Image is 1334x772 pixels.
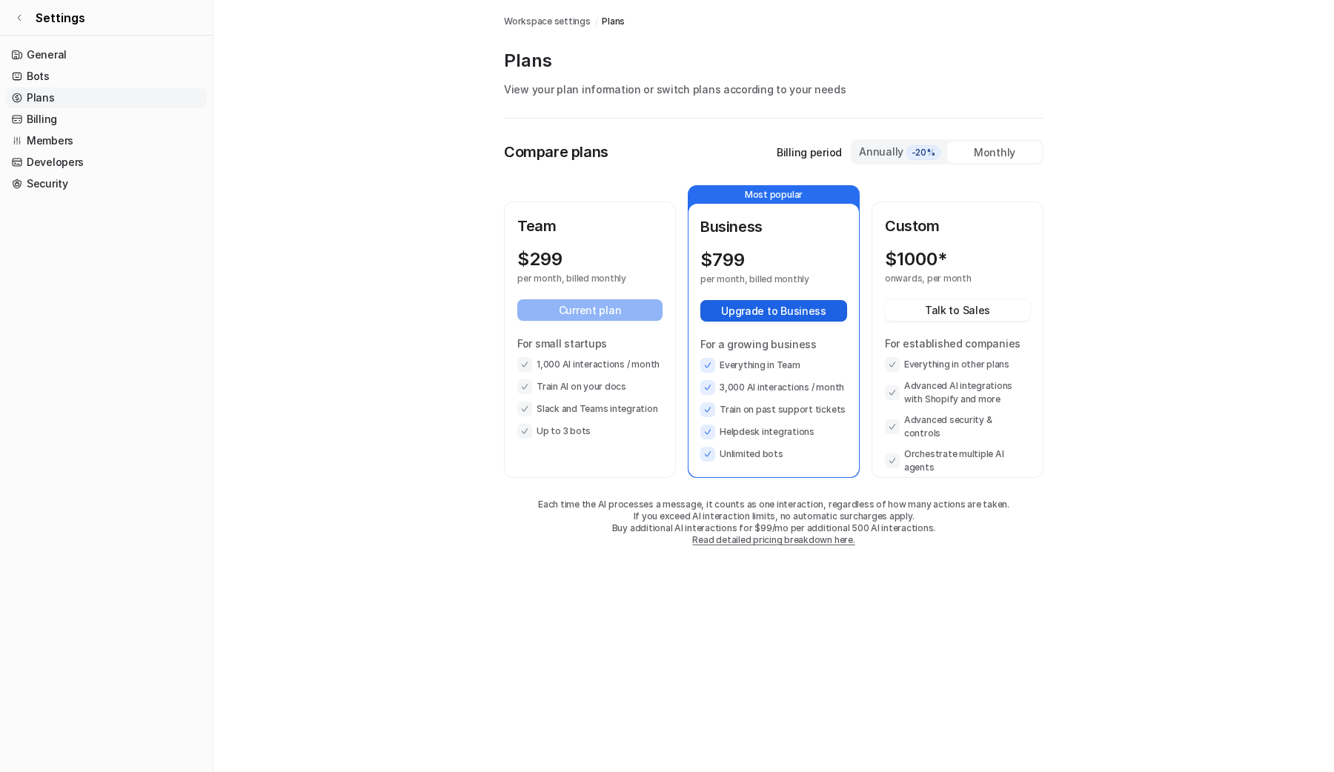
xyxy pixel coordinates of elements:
li: 1,000 AI interactions / month [517,357,663,372]
p: For small startups [517,336,663,351]
a: General [6,44,207,65]
a: Developers [6,152,207,173]
li: Slack and Teams integration [517,402,663,416]
span: -20% [906,145,940,160]
p: Custom [885,215,1030,237]
p: onwards, per month [885,273,1003,284]
a: Members [6,130,207,151]
button: Current plan [517,299,663,321]
a: Read detailed pricing breakdown here. [692,534,855,545]
p: per month, billed monthly [517,273,636,284]
span: Settings [36,9,85,27]
li: Everything in other plans [885,357,1030,372]
li: Train AI on your docs [517,379,663,394]
p: Buy additional AI interactions for $99/mo per additional 500 AI interactions. [504,522,1043,534]
a: Plans [602,15,625,28]
span: / [595,15,598,28]
p: $ 1000* [885,249,947,270]
div: Annually [858,144,941,160]
p: Most popular [688,186,859,204]
p: Business [700,216,847,238]
li: Helpdesk integrations [700,425,847,439]
p: For a growing business [700,336,847,352]
button: Talk to Sales [885,299,1030,321]
a: Workspace settings [504,15,591,28]
p: Billing period [777,144,842,160]
li: Advanced AI integrations with Shopify and more [885,379,1030,406]
p: View your plan information or switch plans according to your needs [504,81,1043,97]
p: For established companies [885,336,1030,351]
li: 3,000 AI interactions / month [700,380,847,395]
li: Orchestrate multiple AI agents [885,447,1030,474]
p: Team [517,215,663,237]
li: Train on past support tickets [700,402,847,417]
a: Security [6,173,207,194]
a: Billing [6,109,207,130]
a: Plans [6,87,207,108]
p: If you exceed AI interaction limits, no automatic surcharges apply. [504,510,1043,522]
div: Monthly [947,142,1042,163]
li: Advanced security & controls [885,413,1030,440]
li: Unlimited bots [700,447,847,462]
p: $ 799 [700,250,745,270]
p: $ 299 [517,249,563,270]
a: Bots [6,66,207,87]
p: Each time the AI processes a message, it counts as one interaction, regardless of how many action... [504,499,1043,510]
p: Compare plans [504,141,608,163]
button: Upgrade to Business [700,300,847,322]
p: Plans [504,49,1043,73]
p: per month, billed monthly [700,273,820,285]
li: Up to 3 bots [517,424,663,439]
li: Everything in Team [700,358,847,373]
